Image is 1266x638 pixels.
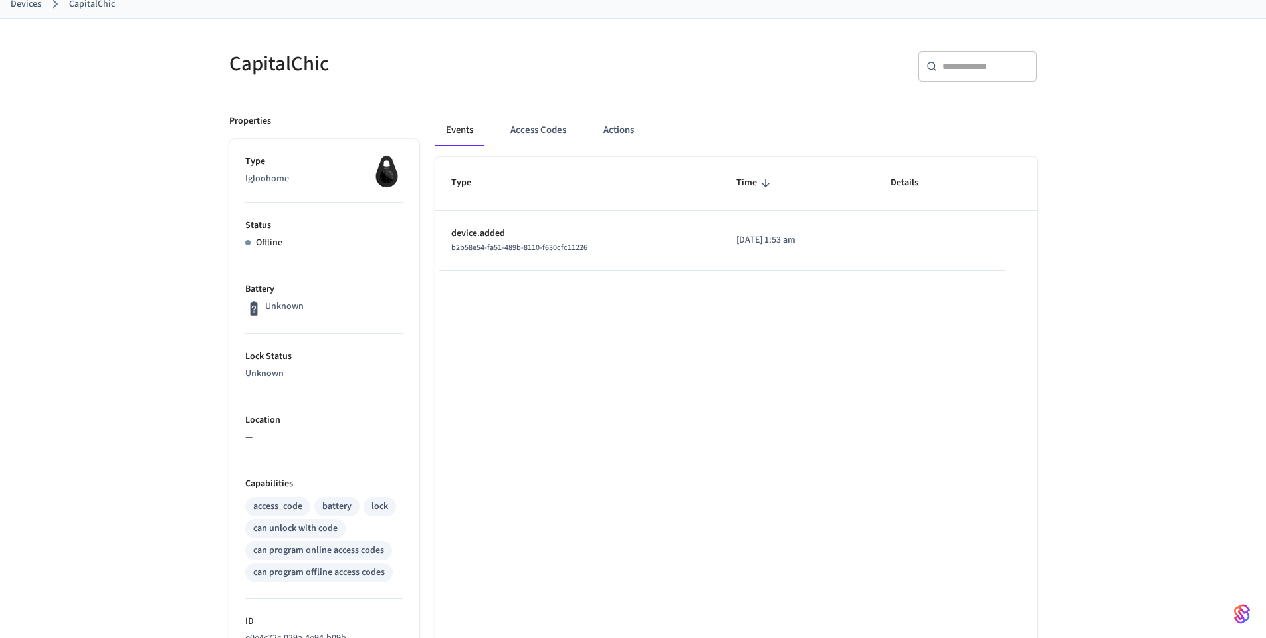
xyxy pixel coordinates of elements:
[1234,603,1250,625] img: SeamLogoGradient.69752ec5.svg
[245,282,403,296] p: Battery
[891,173,936,193] span: Details
[435,114,484,146] button: Events
[451,242,587,253] span: b2b58e54-fa51-489b-8110-f630cfc11226
[253,544,384,558] div: can program online access codes
[245,155,403,169] p: Type
[736,233,859,247] p: [DATE] 1:53 am
[256,236,282,250] p: Offline
[245,350,403,364] p: Lock Status
[245,477,403,491] p: Capabilities
[322,500,352,514] div: battery
[245,219,403,233] p: Status
[451,173,488,193] span: Type
[371,500,388,514] div: lock
[370,155,403,188] img: igloohome_igke
[593,114,645,146] button: Actions
[245,413,403,427] p: Location
[245,615,403,629] p: ID
[265,300,304,314] p: Unknown
[229,51,625,78] h5: CapitalChic
[253,500,302,514] div: access_code
[500,114,577,146] button: Access Codes
[245,172,403,186] p: Igloohome
[435,114,1037,146] div: ant example
[245,431,403,445] p: —
[253,566,385,580] div: can program offline access codes
[736,173,774,193] span: Time
[451,227,704,241] p: device.added
[253,522,338,536] div: can unlock with code
[435,157,1037,270] table: sticky table
[229,114,271,128] p: Properties
[245,367,403,381] p: Unknown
